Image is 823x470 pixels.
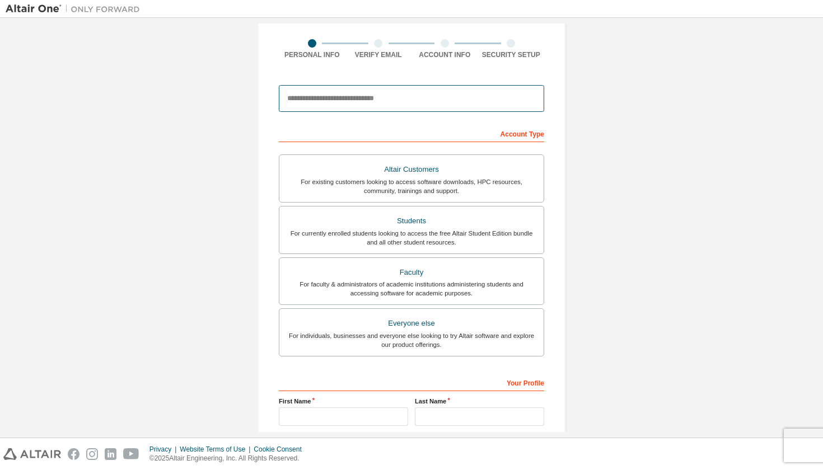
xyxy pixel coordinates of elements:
[415,397,544,406] label: Last Name
[286,316,537,331] div: Everyone else
[411,50,478,59] div: Account Info
[345,50,412,59] div: Verify Email
[68,448,80,460] img: facebook.svg
[286,229,537,247] div: For currently enrolled students looking to access the free Altair Student Edition bundle and all ...
[286,177,537,195] div: For existing customers looking to access software downloads, HPC resources, community, trainings ...
[6,3,146,15] img: Altair One
[279,397,408,406] label: First Name
[279,373,544,391] div: Your Profile
[286,162,537,177] div: Altair Customers
[3,448,61,460] img: altair_logo.svg
[123,448,139,460] img: youtube.svg
[478,50,545,59] div: Security Setup
[149,454,308,463] p: © 2025 Altair Engineering, Inc. All Rights Reserved.
[279,50,345,59] div: Personal Info
[180,445,254,454] div: Website Terms of Use
[149,445,180,454] div: Privacy
[279,124,544,142] div: Account Type
[286,331,537,349] div: For individuals, businesses and everyone else looking to try Altair software and explore our prod...
[86,448,98,460] img: instagram.svg
[105,448,116,460] img: linkedin.svg
[254,445,308,454] div: Cookie Consent
[286,265,537,280] div: Faculty
[286,280,537,298] div: For faculty & administrators of academic institutions administering students and accessing softwa...
[286,213,537,229] div: Students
